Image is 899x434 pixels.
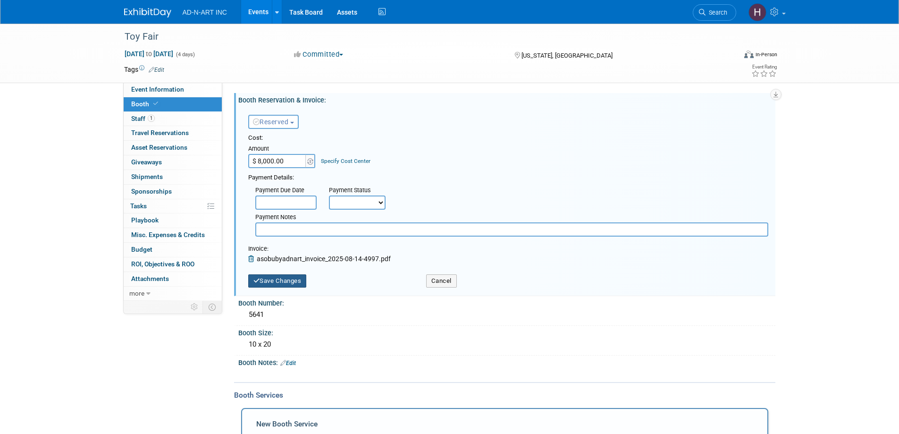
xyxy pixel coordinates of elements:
[248,171,768,182] div: Payment Details:
[248,115,299,129] button: Reserved
[121,28,722,45] div: Toy Fair
[755,51,777,58] div: In-Person
[234,390,775,400] div: Booth Services
[131,216,159,224] span: Playbook
[131,260,194,268] span: ROI, Objectives & ROO
[183,9,227,16] span: AD-N-ART INC
[148,115,155,122] span: 1
[248,274,307,288] button: Save Changes
[124,287,222,301] a: more
[124,272,222,286] a: Attachments
[693,4,736,21] a: Search
[248,145,317,154] div: Amount
[248,134,768,143] div: Cost:
[238,356,775,368] div: Booth Notes:
[130,202,147,210] span: Tasks
[280,360,296,366] a: Edit
[124,213,222,228] a: Playbook
[124,126,222,140] a: Travel Reservations
[124,170,222,184] a: Shipments
[131,187,172,195] span: Sponsorships
[248,255,257,263] a: Remove Attachment
[256,419,753,434] div: New Booth Service
[238,296,775,308] div: Booth Number:
[124,257,222,272] a: ROI, Objectives & ROO
[124,65,164,74] td: Tags
[238,93,775,105] div: Booth Reservation & Invoice:
[706,9,727,16] span: Search
[238,326,775,338] div: Booth Size:
[153,101,158,106] i: Booth reservation complete
[131,129,189,136] span: Travel Reservations
[257,255,391,263] span: asobubyadnart_invoice_2025-08-14-4997.pdf
[124,185,222,199] a: Sponsorships
[131,158,162,166] span: Giveaways
[321,158,370,164] a: Specify Cost Center
[186,301,203,313] td: Personalize Event Tab Strip
[253,118,289,126] span: Reserved
[255,213,768,222] div: Payment Notes
[144,50,153,58] span: to
[291,50,347,60] button: Committed
[124,8,171,17] img: ExhibitDay
[131,173,163,180] span: Shipments
[124,50,174,58] span: [DATE] [DATE]
[124,199,222,213] a: Tasks
[5,4,485,13] body: Rich Text Area. Press ALT-0 for help.
[124,228,222,242] a: Misc. Expenses & Credits
[124,112,222,126] a: Staff1
[744,51,754,58] img: Format-Inperson.png
[202,301,222,313] td: Toggle Event Tabs
[124,97,222,111] a: Booth
[248,245,391,254] div: Invoice:
[131,246,152,253] span: Budget
[131,144,187,151] span: Asset Reservations
[124,155,222,170] a: Giveaways
[131,85,184,93] span: Event Information
[129,289,144,297] span: more
[521,52,613,59] span: [US_STATE], [GEOGRAPHIC_DATA]
[245,307,768,322] div: 5641
[751,65,777,69] div: Event Rating
[124,83,222,97] a: Event Information
[131,275,169,282] span: Attachments
[175,51,195,58] span: (4 days)
[131,231,205,238] span: Misc. Expenses & Credits
[748,3,766,21] img: Hershel Brod
[681,49,778,63] div: Event Format
[329,186,392,196] div: Payment Status
[124,141,222,155] a: Asset Reservations
[131,115,155,122] span: Staff
[255,186,315,196] div: Payment Due Date
[124,243,222,257] a: Budget
[131,100,160,108] span: Booth
[245,337,768,352] div: 10 x 20
[149,67,164,73] a: Edit
[426,274,457,288] button: Cancel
